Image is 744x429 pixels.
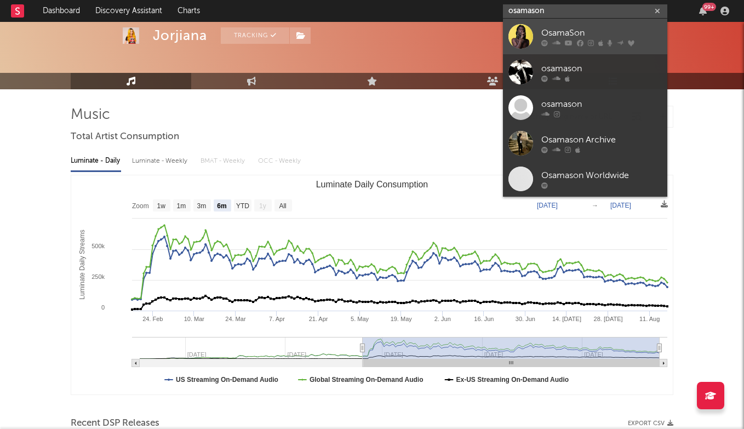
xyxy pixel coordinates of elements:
input: Search for artists [503,4,667,18]
text: 6m [217,202,226,210]
text: Zoom [132,202,149,210]
text: 1y [259,202,266,210]
a: OsamaSon [503,19,667,54]
text: 11. Aug [639,316,660,322]
a: osamason [503,90,667,125]
text: YTD [236,202,249,210]
button: 99+ [699,7,707,15]
text: → [592,202,598,209]
svg: Luminate Daily Consumption [71,175,673,394]
div: 99 + [702,3,716,11]
text: 250k [91,273,105,280]
text: Luminate Daily Streams [78,230,86,299]
text: 30. Jun [516,316,535,322]
div: osamason [541,98,662,111]
text: 1m [177,202,186,210]
a: Osamason Worldwide [503,161,667,197]
a: Osamason Archive [503,125,667,161]
text: 500k [91,243,105,249]
text: All [279,202,286,210]
text: 24. Mar [225,316,246,322]
button: Export CSV [628,420,673,427]
text: Luminate Daily Consumption [316,180,428,189]
div: Osamason Worldwide [541,169,662,182]
text: Global Streaming On-Demand Audio [310,376,423,384]
text: 28. [DATE] [594,316,623,322]
text: 0 [101,304,105,311]
text: 24. Feb [142,316,163,322]
text: 3m [197,202,207,210]
div: osamason [541,62,662,75]
div: Osamason Archive [541,133,662,146]
div: Luminate - Weekly [132,152,190,170]
text: 2. Jun [434,316,451,322]
button: Tracking [221,27,289,44]
text: 1w [157,202,166,210]
text: 16. Jun [474,316,494,322]
text: US Streaming On-Demand Audio [176,376,278,384]
div: Jorjiana [153,27,207,44]
a: osamason [503,54,667,90]
div: Luminate - Daily [71,152,121,170]
text: Ex-US Streaming On-Demand Audio [456,376,569,384]
text: 19. May [391,316,413,322]
text: 5. May [351,316,369,322]
text: [DATE] [537,202,558,209]
text: 14. [DATE] [552,316,581,322]
text: [DATE] [610,202,631,209]
text: 10. Mar [184,316,205,322]
div: OsamaSon [541,26,662,39]
text: 21. Apr [309,316,328,322]
span: Total Artist Consumption [71,130,179,144]
text: 7. Apr [269,316,285,322]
